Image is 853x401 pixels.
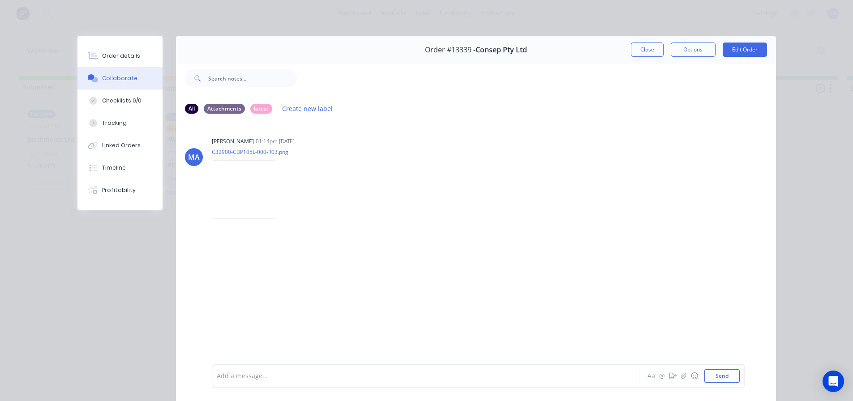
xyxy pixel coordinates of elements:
button: Aa [646,371,657,381]
div: latest [250,104,272,114]
div: All [185,104,198,114]
button: ☺ [689,371,700,381]
button: Send [704,369,740,383]
div: Open Intercom Messenger [823,371,844,392]
div: Order details [102,52,140,60]
div: Profitability [102,186,136,194]
button: Create new label [278,102,338,115]
button: Options [671,43,716,57]
span: Order #13339 - [425,46,476,54]
div: Tracking [102,119,127,127]
button: Collaborate [77,67,163,90]
button: Tracking [77,112,163,134]
div: 01:14pm [DATE] [256,137,295,145]
button: Edit Order [723,43,767,57]
span: Consep Pty Ltd [476,46,527,54]
button: Timeline [77,157,163,179]
button: Order details [77,45,163,67]
div: MA [188,152,200,162]
button: Profitability [77,179,163,201]
button: Close [631,43,664,57]
button: @ [657,371,668,381]
div: Checklists 0/0 [102,97,141,105]
div: Linked Orders [102,141,141,149]
div: Attachments [204,104,245,114]
div: Collaborate [102,74,137,82]
button: Checklists 0/0 [77,90,163,112]
div: Timeline [102,164,126,172]
div: [PERSON_NAME] [212,137,254,145]
input: Search notes... [208,69,297,87]
p: C32900-CBP105L-000-R03.png [212,148,288,156]
button: Linked Orders [77,134,163,157]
